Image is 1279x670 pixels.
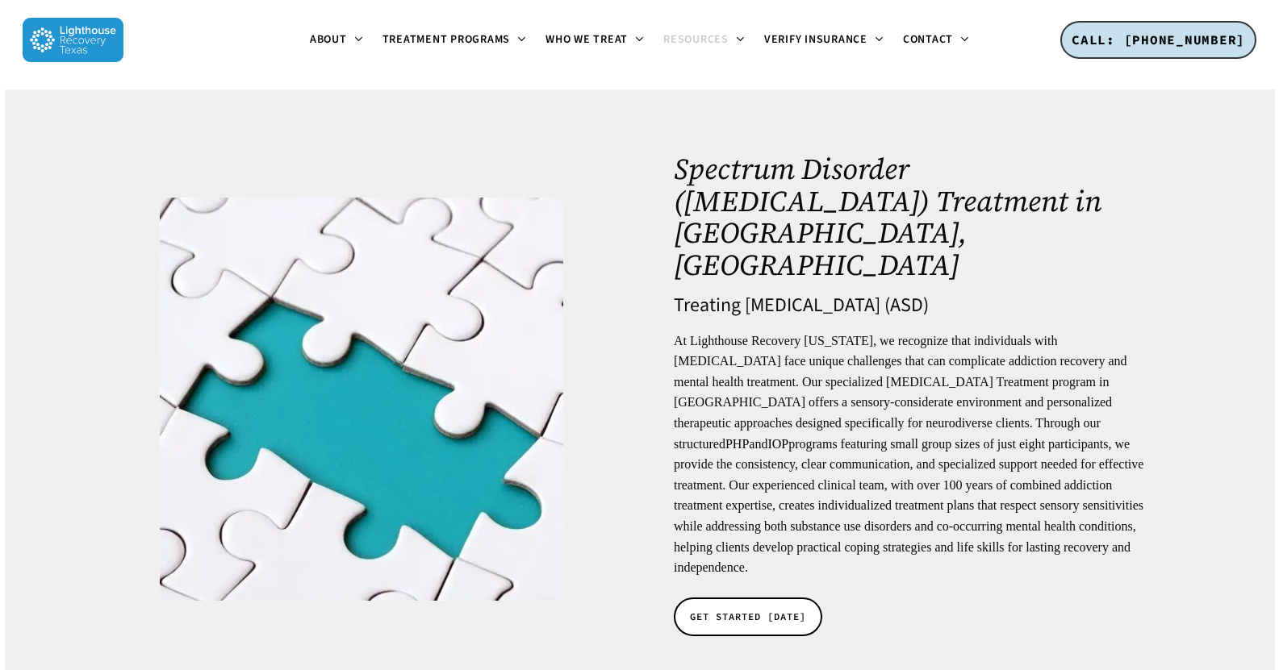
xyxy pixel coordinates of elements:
[674,331,1162,578] p: At Lighthouse Recovery [US_STATE], we recognize that individuals with [MEDICAL_DATA] face unique ...
[23,18,123,62] img: Lighthouse Recovery Texas
[654,34,754,47] a: Resources
[674,295,1162,316] h4: Treating [MEDICAL_DATA] (ASD)
[545,31,628,48] span: Who We Treat
[160,198,563,601] img: Close-up texture of a white jigsaw puzzle in assembled state with missing elements forming a blue...
[310,31,347,48] span: About
[674,597,822,636] a: GET STARTED [DATE]
[300,34,373,47] a: About
[373,34,537,47] a: Treatment Programs
[903,31,953,48] span: Contact
[754,34,893,47] a: Verify Insurance
[536,34,654,47] a: Who We Treat
[725,437,749,451] a: PHP
[1060,21,1256,60] a: CALL: [PHONE_NUMBER]
[690,609,806,625] span: GET STARTED [DATE]
[893,34,979,47] a: Contact
[663,31,729,48] span: Resources
[764,31,867,48] span: Verify Insurance
[767,437,788,451] a: IOP
[382,31,511,48] span: Treatment Programs
[674,153,1162,281] h1: Spectrum Disorder ([MEDICAL_DATA]) Treatment in [GEOGRAPHIC_DATA], [GEOGRAPHIC_DATA]
[1072,31,1245,48] span: CALL: [PHONE_NUMBER]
